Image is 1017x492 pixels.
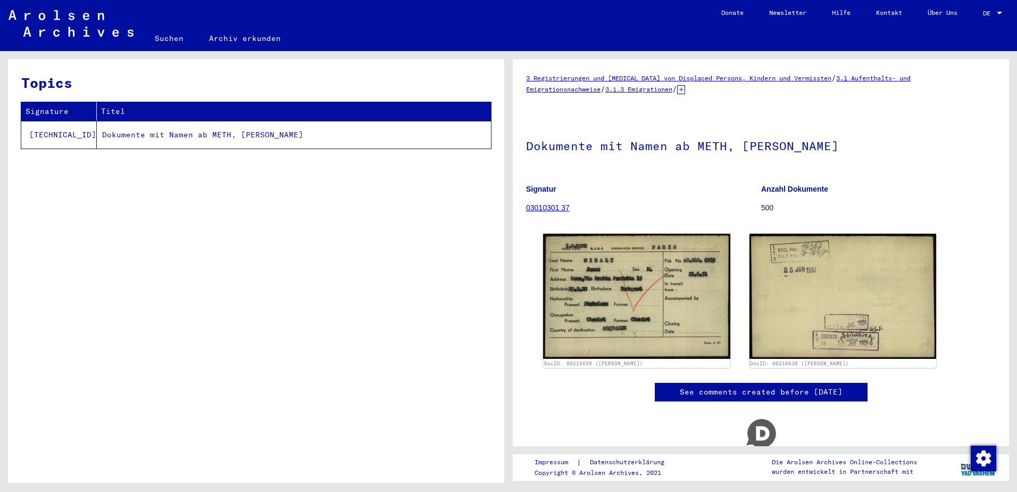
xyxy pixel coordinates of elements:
p: wurden entwickelt in Partnerschaft mit [772,467,917,477]
p: Die Arolsen Archives Online-Collections [772,457,917,467]
img: Arolsen_neg.svg [9,10,134,37]
a: 03010301 37 [526,203,570,212]
a: DocID: 80216639 ([PERSON_NAME]) [750,360,849,366]
td: Dokumente mit Namen ab METH, [PERSON_NAME] [97,121,491,149]
span: DE [983,10,995,17]
th: Titel [97,102,491,121]
a: 3 Registrierungen und [MEDICAL_DATA] von Displaced Persons, Kindern und Vermissten [526,74,831,82]
img: 001.jpg [543,234,730,359]
img: yv_logo.png [958,454,998,480]
td: [TECHNICAL_ID] [21,121,97,149]
span: / [831,73,836,83]
a: See comments created before [DATE] [680,387,843,398]
img: 002.jpg [749,234,937,359]
a: Suchen [142,26,196,51]
p: 500 [761,202,996,214]
img: Zustimmung ändern [971,446,996,471]
p: Copyright © Arolsen Archives, 2021 [535,468,677,478]
a: Archiv erkunden [196,26,294,51]
a: DocID: 80216639 ([PERSON_NAME]) [544,360,643,366]
h1: Dokumente mit Namen ab METH, [PERSON_NAME] [526,121,996,168]
span: / [672,84,677,94]
b: Signatur [526,185,556,193]
h3: Topics [21,72,490,93]
a: Datenschutzerklärung [581,457,677,468]
div: | [535,457,677,468]
div: Zustimmung ändern [970,445,996,471]
a: 3.1.3 Emigrationen [605,85,672,93]
th: Signature [21,102,97,121]
span: / [601,84,605,94]
b: Anzahl Dokumente [761,185,828,193]
a: Impressum [535,457,577,468]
